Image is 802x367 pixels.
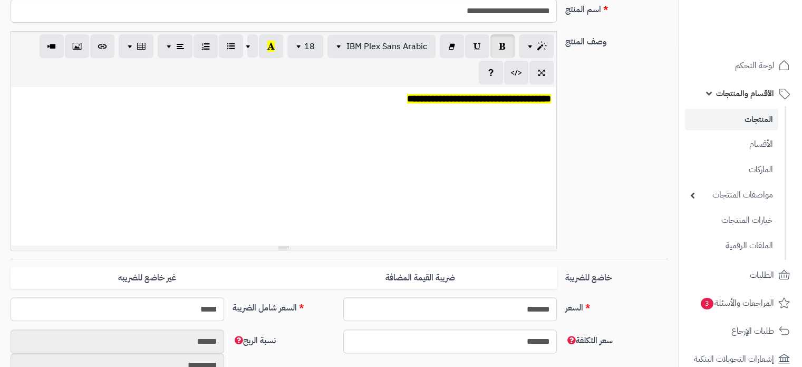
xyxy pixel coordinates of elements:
[304,40,315,53] span: 18
[346,40,427,53] span: IBM Plex Sans Arabic
[701,298,713,309] span: 3
[685,318,796,344] a: طلبات الإرجاع
[735,58,774,73] span: لوحة التحكم
[685,53,796,78] a: لوحة التحكم
[750,268,774,283] span: الطلبات
[731,324,774,338] span: طلبات الإرجاع
[716,86,774,101] span: الأقسام والمنتجات
[287,35,323,58] button: 18
[685,109,778,130] a: المنتجات
[685,133,778,156] a: الأقسام
[685,158,778,181] a: الماركات
[233,334,276,347] span: نسبة الربح
[685,262,796,288] a: الطلبات
[327,35,436,58] button: IBM Plex Sans Arabic
[694,352,774,366] span: إشعارات التحويلات البنكية
[228,297,339,314] label: السعر شامل الضريبة
[685,234,778,257] a: الملفات الرقمية
[730,26,792,49] img: logo-2.png
[685,290,796,316] a: المراجعات والأسئلة3
[565,334,613,347] span: سعر التكلفة
[700,296,774,310] span: المراجعات والأسئلة
[561,267,672,284] label: خاضع للضريبة
[284,267,557,289] label: ضريبة القيمة المضافة
[11,267,284,289] label: غير خاضع للضريبه
[561,31,672,48] label: وصف المنتج
[685,184,778,206] a: مواصفات المنتجات
[561,297,672,314] label: السعر
[685,209,778,232] a: خيارات المنتجات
